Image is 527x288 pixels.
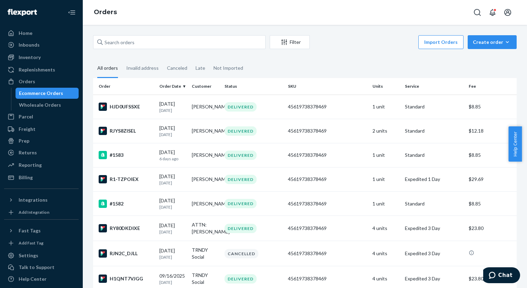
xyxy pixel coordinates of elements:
[65,6,79,19] button: Close Navigation
[4,160,79,171] a: Reporting
[159,197,186,210] div: [DATE]
[189,95,221,119] td: [PERSON_NAME]
[225,102,257,112] div: DELIVERED
[97,59,118,78] div: All orders
[370,119,402,143] td: 2 units
[159,107,186,113] p: [DATE]
[19,41,40,48] div: Inbounds
[19,90,63,97] div: Ecommerce Orders
[466,143,517,167] td: $8.85
[159,156,186,162] p: 6 days ago
[225,151,257,160] div: DELIVERED
[405,275,463,282] p: Expedited 3 Day
[159,247,186,260] div: [DATE]
[405,250,463,257] p: Expedited 3 Day
[159,132,186,137] p: [DATE]
[99,200,154,208] div: #1582
[418,35,464,49] button: Import Orders
[501,6,515,19] button: Open account menu
[99,275,154,283] div: H1QNT7VJGG
[19,227,41,234] div: Fast Tags
[159,222,186,235] div: [DATE]
[285,78,370,95] th: SKU
[4,172,79,183] a: Billing
[159,229,186,235] p: [DATE]
[4,111,79,122] a: Parcel
[99,151,154,159] div: #1583
[189,192,221,216] td: [PERSON_NAME]
[19,113,33,120] div: Parcel
[189,216,221,241] td: ATTN: [PERSON_NAME]
[466,216,517,241] td: $23.80
[167,59,187,77] div: Canceled
[405,176,463,183] p: Expedited 1 Day
[159,100,186,113] div: [DATE]
[4,52,79,63] a: Inventory
[466,78,517,95] th: Fee
[225,249,258,258] div: CANCELLED
[370,143,402,167] td: 1 unit
[405,127,463,134] p: Standard
[159,180,186,186] p: [DATE]
[189,241,221,266] td: TRNDY Social
[370,216,402,241] td: 4 units
[159,279,186,285] p: [DATE]
[370,78,402,95] th: Units
[159,204,186,210] p: [DATE]
[94,8,117,16] a: Orders
[19,126,36,133] div: Freight
[222,78,285,95] th: Status
[93,78,157,95] th: Order
[4,208,79,217] a: Add Integration
[99,224,154,232] div: RY80DKDIXE
[93,35,266,49] input: Search orders
[4,124,79,135] a: Freight
[466,167,517,191] td: $29.69
[19,240,43,246] div: Add Fast Tag
[19,174,33,181] div: Billing
[370,95,402,119] td: 1 unit
[159,125,186,137] div: [DATE]
[468,35,517,49] button: Create order
[4,147,79,158] a: Returns
[370,167,402,191] td: 1 unit
[19,264,54,271] div: Talk to Support
[19,276,47,282] div: Help Center
[470,6,484,19] button: Open Search Box
[405,225,463,232] p: Expedited 3 Day
[19,78,35,85] div: Orders
[159,272,186,285] div: 09/16/2025
[4,64,79,75] a: Replenishments
[4,262,79,273] button: Talk to Support
[196,59,205,77] div: Late
[225,175,257,184] div: DELIVERED
[159,149,186,162] div: [DATE]
[16,88,79,99] a: Ecommerce Orders
[405,103,463,110] p: Standard
[19,162,42,169] div: Reporting
[466,192,517,216] td: $8.85
[4,135,79,146] a: Prep
[4,225,79,236] button: Fast Tags
[473,39,511,46] div: Create order
[213,59,243,77] div: Not Imported
[370,192,402,216] td: 1 unit
[19,149,37,156] div: Returns
[19,30,32,37] div: Home
[225,224,257,233] div: DELIVERED
[99,175,154,183] div: R1-TZPOIEX
[4,239,79,247] a: Add Fast Tag
[270,39,309,46] div: Filter
[288,250,367,257] div: 45619738378469
[126,59,159,77] div: Invalid address
[288,103,367,110] div: 45619738378469
[157,78,189,95] th: Order Date
[405,200,463,207] p: Standard
[483,267,520,285] iframe: Opens a widget where you can chat to one of our agents
[288,275,367,282] div: 45619738378469
[19,54,41,61] div: Inventory
[508,126,522,162] button: Help Center
[8,9,37,16] img: Flexport logo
